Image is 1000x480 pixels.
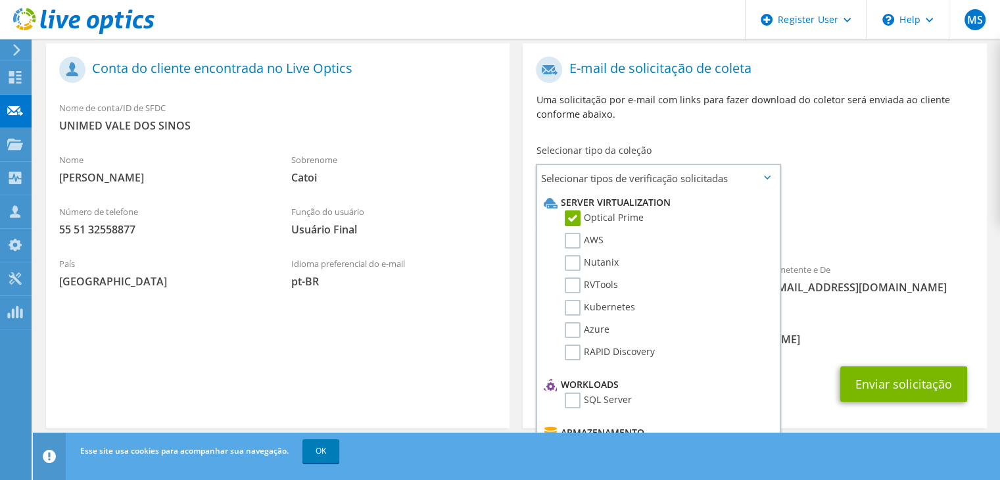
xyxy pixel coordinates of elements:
[46,146,278,191] div: Nome
[768,280,974,295] span: [EMAIL_ADDRESS][DOMAIN_NAME]
[59,118,496,133] span: UNIMED VALE DOS SINOS
[302,439,339,463] a: OK
[755,256,987,301] div: Remetente e De
[80,445,289,456] span: Esse site usa cookies para acompanhar sua navegação.
[278,198,510,243] div: Função do usuário
[59,57,490,83] h1: Conta do cliente encontrada no Live Optics
[46,250,278,295] div: País
[523,308,986,353] div: CC e Responder para
[565,300,635,316] label: Kubernetes
[59,170,265,185] span: [PERSON_NAME]
[536,144,651,157] label: Selecionar tipo da coleção
[565,277,618,293] label: RVTools
[536,93,973,122] p: Uma solicitação por e-mail com links para fazer download do coletor será enviada ao cliente confo...
[565,393,632,408] label: SQL Server
[46,94,510,139] div: Nome de conta/ID de SFDC
[565,322,609,338] label: Azure
[46,198,278,243] div: Número de telefone
[565,210,644,226] label: Optical Prime
[882,14,894,26] svg: \n
[278,146,510,191] div: Sobrenome
[278,250,510,295] div: Idioma preferencial do e-mail
[291,222,497,237] span: Usuário Final
[59,222,265,237] span: 55 51 32558877
[840,366,967,402] button: Enviar solicitação
[291,170,497,185] span: Catoi
[565,233,604,249] label: AWS
[540,425,773,441] li: Armazenamento
[565,255,619,271] label: Nutanix
[540,195,773,210] li: Server Virtualization
[291,274,497,289] span: pt-BR
[540,377,773,393] li: Workloads
[537,165,779,191] span: Selecionar tipos de verificação solicitadas
[523,197,986,249] div: Coleções solicitadas
[565,345,655,360] label: RAPID Discovery
[59,274,265,289] span: [GEOGRAPHIC_DATA]
[523,256,755,301] div: Para
[964,9,986,30] span: MS
[536,57,966,83] h1: E-mail de solicitação de coleta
